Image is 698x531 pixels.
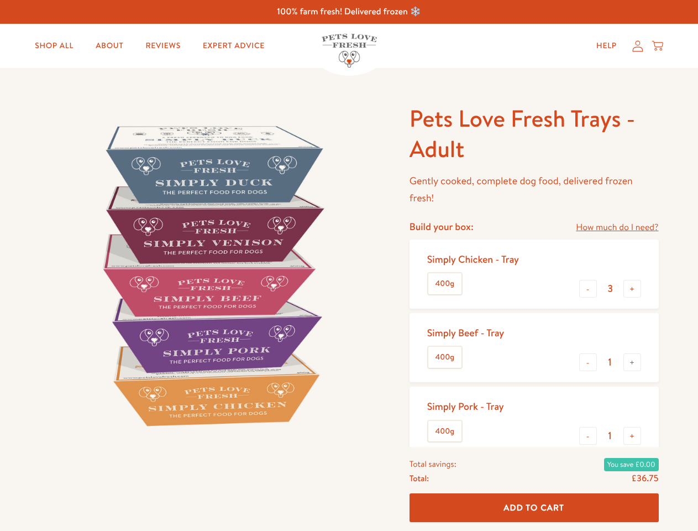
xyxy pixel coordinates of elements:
button: + [623,280,641,298]
button: + [623,353,641,371]
label: 400g [428,421,461,442]
button: - [579,427,597,445]
a: How much do I need? [576,220,658,235]
span: Add To Cart [503,502,564,513]
a: Expert Advice [194,35,274,57]
button: + [623,427,641,445]
p: Gently cooked, complete dog food, delivered frozen fresh! [410,173,659,206]
a: Reviews [137,35,189,57]
a: Shop All [26,35,82,57]
img: Pets Love Fresh Trays - Adult [40,103,383,447]
div: Simply Chicken - Tray [427,253,519,265]
span: £36.75 [631,472,658,485]
h1: Pets Love Fresh Trays - Adult [410,103,659,164]
button: Add To Cart [410,493,659,523]
a: Help [587,35,626,57]
div: Simply Pork - Tray [427,400,504,413]
img: Pets Love Fresh [322,34,377,67]
h4: Build your box: [410,220,474,233]
a: About [87,35,132,57]
span: Total: [410,471,429,486]
button: - [579,353,597,371]
label: 400g [428,273,461,294]
span: Total savings: [410,457,456,471]
div: Simply Beef - Tray [427,326,504,339]
span: You save £0.00 [604,458,659,471]
label: 400g [428,347,461,368]
button: - [579,280,597,298]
